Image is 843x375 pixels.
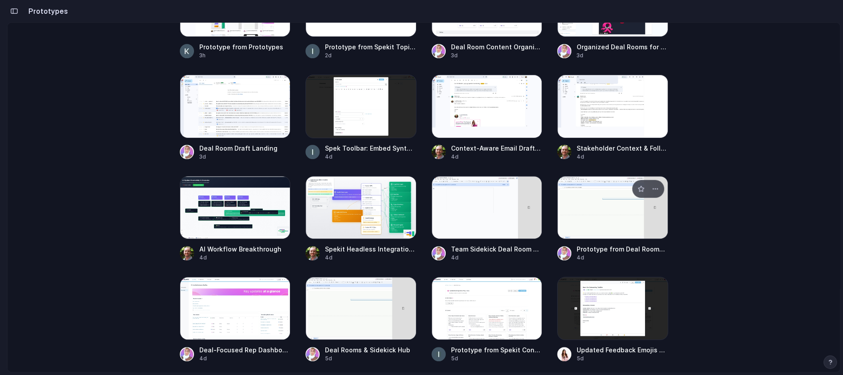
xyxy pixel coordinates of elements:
[451,355,542,363] div: 5d
[451,42,542,52] span: Deal Room Content Organization
[325,153,416,161] div: 4d
[577,244,668,254] span: Prototype from Deal Rooms + Sidekick Chat
[199,244,291,254] span: AI Workflow Breakthrough
[325,244,416,254] span: Spekit Headless Integration Flow
[577,144,668,153] span: Stakeholder Context & Follow-Up Generator
[451,244,542,254] span: Team Sidekick Deal Room Email Draft
[431,75,542,160] a: Context-Aware Email Drafting ToolContext-Aware Email Drafting Tool4d
[199,345,291,355] span: Deal-Focused Rep Dashboard
[199,52,291,60] div: 3h
[325,52,416,60] div: 2d
[199,254,291,262] div: 4d
[305,75,416,160] a: Spek Toolbar: Embed Synthesia Video ButtonSpek Toolbar: Embed Synthesia Video Button4d
[557,176,668,262] a: Prototype from Deal Rooms + Sidekick ChatPrototype from Deal Rooms + Sidekick Chat4d
[180,176,291,262] a: AI Workflow BreakthroughAI Workflow Breakthrough4d
[451,144,542,153] span: Context-Aware Email Drafting Tool
[180,277,291,363] a: Deal-Focused Rep DashboardDeal-Focused Rep Dashboard4d
[577,254,668,262] div: 4d
[25,6,68,16] h2: Prototypes
[577,52,668,60] div: 3d
[451,153,542,161] div: 4d
[557,277,668,363] a: Updated Feedback Emojis for Content ReviewUpdated Feedback Emojis for Content Review5d
[431,176,542,262] a: Team Sidekick Deal Room Email DraftTeam Sidekick Deal Room Email Draft4d
[180,75,291,160] a: Deal Room Draft LandingDeal Room Draft Landing3d
[431,277,542,363] a: Prototype from Spekit Content MapPrototype from Spekit Content Map5d
[577,153,668,161] div: 4d
[325,254,416,262] div: 4d
[199,42,291,52] span: Prototype from Prototypes
[325,144,416,153] span: Spek Toolbar: Embed Synthesia Video Button
[305,176,416,262] a: Spekit Headless Integration FlowSpekit Headless Integration Flow4d
[305,277,416,363] a: Deal Rooms & Sidekick HubDeal Rooms & Sidekick Hub5d
[325,355,416,363] div: 5d
[199,144,291,153] span: Deal Room Draft Landing
[577,345,668,355] span: Updated Feedback Emojis for Content Review
[199,153,291,161] div: 3d
[199,355,291,363] div: 4d
[577,42,668,52] span: Organized Deal Rooms for Better Buyer Experience
[577,355,668,363] div: 5d
[451,254,542,262] div: 4d
[557,75,668,160] a: Stakeholder Context & Follow-Up GeneratorStakeholder Context & Follow-Up Generator4d
[451,52,542,60] div: 3d
[325,42,416,52] span: Prototype from Spekit Topics
[325,345,416,355] span: Deal Rooms & Sidekick Hub
[451,345,542,355] span: Prototype from Spekit Content Map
